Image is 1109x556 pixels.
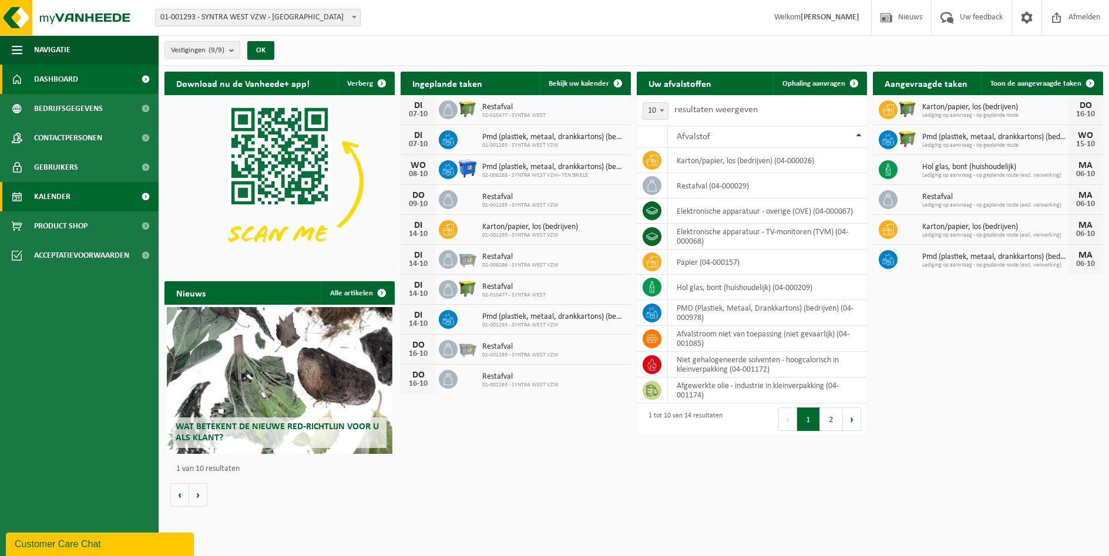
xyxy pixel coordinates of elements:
[668,250,867,275] td: papier (04-000157)
[637,72,723,95] h2: Uw afvalstoffen
[539,72,630,95] a: Bekijk uw kalender
[668,173,867,198] td: restafval (04-000029)
[482,342,559,352] span: Restafval
[406,290,430,298] div: 14-10
[321,281,394,305] a: Alle artikelen
[898,129,918,149] img: WB-1100-HPE-GN-50
[782,80,845,87] span: Ophaling aanvragen
[401,72,494,95] h2: Ingeplande taken
[668,198,867,224] td: elektronische apparatuur - overige (OVE) (04-000067)
[170,483,189,507] button: Vorige
[482,232,578,239] span: 01-001293 - SYNTRA WEST VZW
[6,530,196,556] iframe: chat widget
[843,407,861,431] button: Next
[797,407,820,431] button: 1
[458,159,478,178] img: WB-1100-HPE-BE-01
[668,378,867,403] td: afgewerkte olie - industrie in kleinverpakking (04-001174)
[482,322,625,329] span: 01-001293 - SYNTRA WEST VZW
[406,110,430,119] div: 07-10
[406,140,430,149] div: 07-10
[922,232,1068,239] span: Lediging op aanvraag - op geplande route (excl. verwerking)
[922,163,1068,172] span: Hol glas, bont (huishoudelijk)
[34,153,78,182] span: Gebruikers
[1074,200,1097,208] div: 06-10
[922,142,1068,149] span: Lediging op aanvraag - op geplande route
[898,99,918,119] img: WB-1100-HPE-GN-50
[922,202,1068,209] span: Lediging op aanvraag - op geplande route (excl. verwerking)
[406,311,430,320] div: DI
[458,278,478,298] img: WB-1100-HPE-GN-50
[482,223,578,232] span: Karton/papier, los (bedrijven)
[34,241,129,270] span: Acceptatievoorwaarden
[1074,230,1097,238] div: 06-10
[922,193,1068,202] span: Restafval
[482,262,559,269] span: 02-008286 - SYNTRA WEST VZW
[482,163,625,172] span: Pmd (plastiek, metaal, drankkartons) (bedrijven)
[778,407,797,431] button: Previous
[1074,191,1097,200] div: MA
[990,80,1081,87] span: Toon de aangevraagde taken
[34,65,78,94] span: Dashboard
[482,112,546,119] span: 02-010477 - SYNTRA WEST
[922,172,1068,179] span: Lediging op aanvraag - op geplande route (excl. verwerking)
[674,105,758,114] label: resultaten weergeven
[482,193,559,202] span: Restafval
[922,103,1068,112] span: Karton/papier, los (bedrijven)
[458,99,478,119] img: WB-1100-HPE-GN-50
[922,112,1068,119] span: Lediging op aanvraag - op geplande route
[922,262,1068,269] span: Lediging op aanvraag - op geplande route (excl. verwerking)
[482,142,625,149] span: 01-001293 - SYNTRA WEST VZW
[668,352,867,378] td: niet gehalogeneerde solventen - hoogcalorisch in kleinverpakking (04-001172)
[981,72,1102,95] a: Toon de aangevraagde taken
[406,350,430,358] div: 16-10
[482,172,625,179] span: 02-008288 - SYNTRA WEST VZW- TEN BRIELE
[1074,260,1097,268] div: 06-10
[482,312,625,322] span: Pmd (plastiek, metaal, drankkartons) (bedrijven)
[801,13,859,22] strong: [PERSON_NAME]
[668,300,867,326] td: PMD (Plastiek, Metaal, Drankkartons) (bedrijven) (04-000978)
[406,131,430,140] div: DI
[347,80,373,87] span: Verberg
[164,41,240,59] button: Vestigingen(9/9)
[164,281,217,304] h2: Nieuws
[1074,110,1097,119] div: 16-10
[668,148,867,173] td: karton/papier, los (bedrijven) (04-000026)
[643,406,722,432] div: 1 tot 10 van 14 resultaten
[164,72,321,95] h2: Download nu de Vanheede+ app!
[34,211,88,241] span: Product Shop
[406,370,430,380] div: DO
[458,248,478,268] img: WB-2500-GAL-GY-01
[406,260,430,268] div: 14-10
[1074,161,1097,170] div: MA
[406,161,430,170] div: WO
[176,465,389,473] p: 1 van 10 resultaten
[643,102,668,120] span: 10
[406,341,430,350] div: DO
[922,252,1068,262] span: Pmd (plastiek, metaal, drankkartons) (bedrijven)
[549,80,609,87] span: Bekijk uw kalender
[247,41,274,60] button: OK
[482,133,625,142] span: Pmd (plastiek, metaal, drankkartons) (bedrijven)
[406,251,430,260] div: DI
[176,422,379,443] span: Wat betekent de nieuwe RED-richtlijn voor u als klant?
[1074,251,1097,260] div: MA
[643,103,668,119] span: 10
[820,407,843,431] button: 2
[873,72,979,95] h2: Aangevraagde taken
[668,275,867,300] td: hol glas, bont (huishoudelijk) (04-000209)
[677,132,710,141] span: Afvalstof
[668,224,867,250] td: elektronische apparatuur - TV-monitoren (TVM) (04-000068)
[406,230,430,238] div: 14-10
[1074,131,1097,140] div: WO
[458,338,478,358] img: WB-2500-GAL-GY-01
[482,282,546,292] span: Restafval
[406,281,430,290] div: DI
[338,72,394,95] button: Verberg
[482,292,546,299] span: 02-010477 - SYNTRA WEST
[1074,221,1097,230] div: MA
[1074,101,1097,110] div: DO
[773,72,866,95] a: Ophaling aanvragen
[34,94,103,123] span: Bedrijfsgegevens
[406,191,430,200] div: DO
[482,352,559,359] span: 01-001293 - SYNTRA WEST VZW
